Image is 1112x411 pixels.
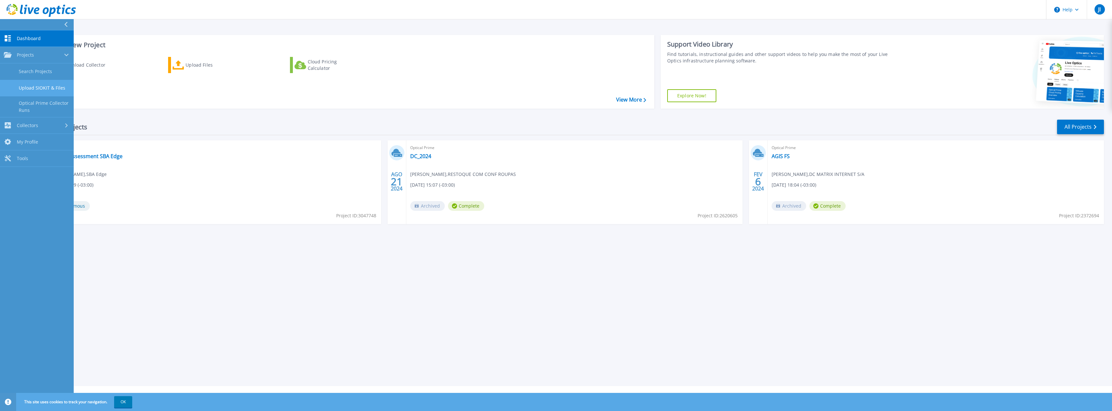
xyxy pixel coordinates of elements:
[18,396,132,408] span: This site uses cookies to track your navigation.
[410,144,739,151] span: Optical Prime
[772,181,816,189] span: [DATE] 18:04 (-03:00)
[290,57,362,73] a: Cloud Pricing Calculator
[698,212,738,219] span: Project ID: 2620605
[17,52,34,58] span: Projects
[114,396,132,408] button: OK
[336,212,376,219] span: Project ID: 3047748
[49,171,107,178] span: [PERSON_NAME] , SBA Edge
[17,36,41,41] span: Dashboard
[1057,120,1104,134] a: All Projects
[49,144,377,151] span: Optical Prime
[667,40,899,49] div: Support Video Library
[752,170,764,193] div: FEV 2024
[168,57,240,73] a: Upload Files
[667,89,716,102] a: Explore Now!
[410,153,431,159] a: DC_2024
[17,156,28,161] span: Tools
[1098,7,1101,12] span: JI
[17,139,38,145] span: My Profile
[448,201,484,211] span: Complete
[17,123,38,128] span: Collectors
[46,57,118,73] a: Download Collector
[772,171,864,178] span: [PERSON_NAME] , DC MATRIX INTERNET S/A
[186,59,237,71] div: Upload Files
[1059,212,1099,219] span: Project ID: 2372694
[667,51,899,64] div: Find tutorials, instructional guides and other support videos to help you make the most of your L...
[391,179,402,184] span: 21
[410,171,516,178] span: [PERSON_NAME] , RESTOQUE COM CONF ROUPAS
[308,59,359,71] div: Cloud Pricing Calculator
[410,201,445,211] span: Archived
[616,97,646,103] a: View More
[62,59,114,71] div: Download Collector
[772,144,1100,151] span: Optical Prime
[46,41,646,49] h3: Start a New Project
[49,153,123,159] a: CARMO_Assessment SBA Edge
[809,201,846,211] span: Complete
[755,179,761,184] span: 6
[410,181,455,189] span: [DATE] 15:07 (-03:00)
[390,170,403,193] div: AGO 2024
[772,153,790,159] a: AGIS FS
[772,201,806,211] span: Archived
